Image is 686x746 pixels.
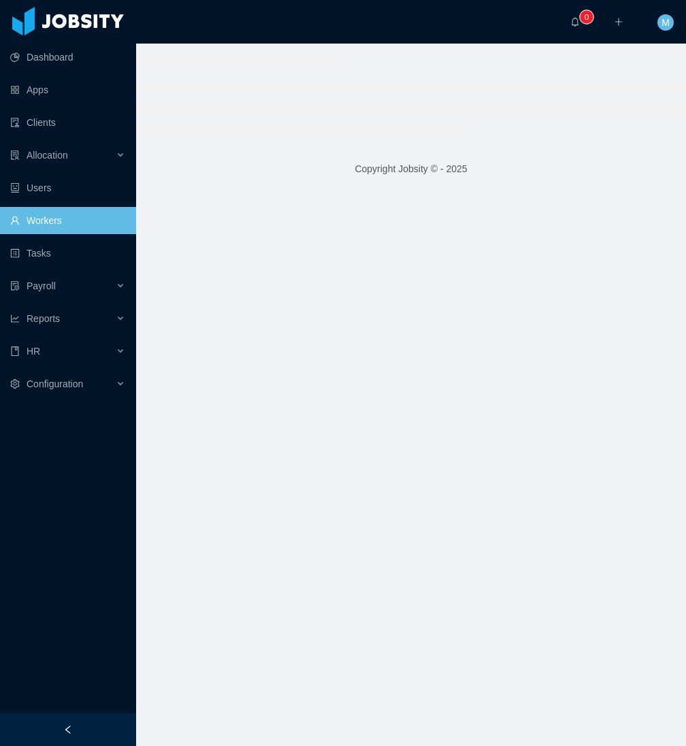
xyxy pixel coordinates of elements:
span: Configuration [27,378,83,389]
a: icon: robotUsers [10,174,125,201]
i: icon: line-chart [10,314,20,323]
i: icon: bell [570,17,580,27]
a: icon: auditClients [10,109,125,136]
span: M [661,14,670,31]
span: Allocation [27,150,68,161]
span: HR [27,346,40,357]
a: icon: profileTasks [10,240,125,267]
i: icon: setting [10,379,20,389]
a: icon: userWorkers [10,207,125,234]
i: icon: file-protect [10,281,20,291]
span: Reports [27,313,60,324]
a: icon: pie-chartDashboard [10,44,125,71]
i: icon: book [10,346,20,356]
sup: 0 [580,10,593,24]
a: icon: appstoreApps [10,76,125,103]
i: icon: plus [614,17,623,27]
span: Payroll [27,280,56,291]
i: icon: solution [10,150,20,160]
footer: Copyright Jobsity © - 2025 [136,146,686,193]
